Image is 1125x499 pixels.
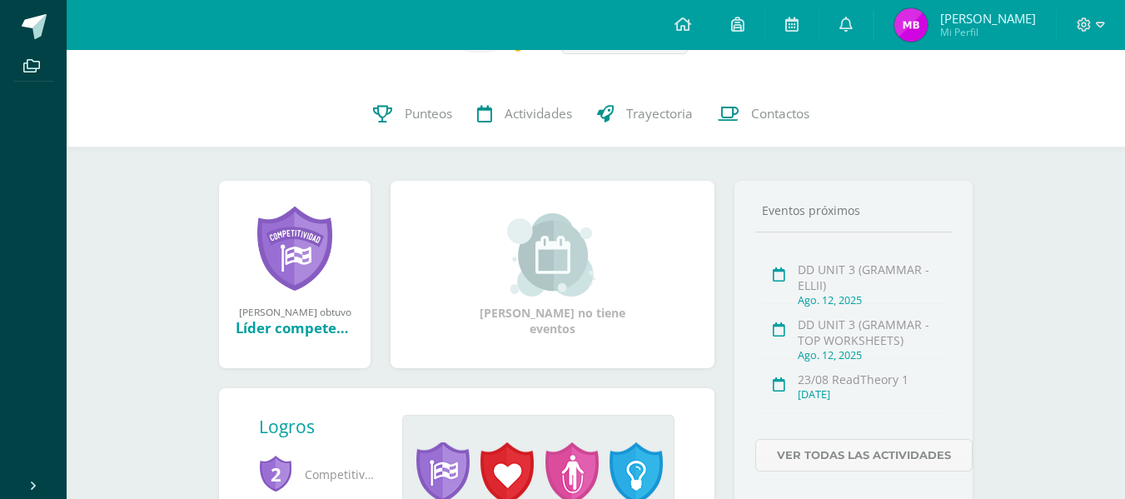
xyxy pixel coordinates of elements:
img: event_small.png [507,213,598,297]
a: Contactos [705,81,822,147]
div: [PERSON_NAME] no tiene eventos [470,213,636,337]
span: Actividades [505,105,572,122]
div: 23/08 ReadTheory 1 [798,372,947,387]
div: Ago. 12, 2025 [798,293,947,307]
img: 232d4753b3ec5be6c6ae134434d644f0.png [894,8,928,42]
a: Actividades [465,81,585,147]
div: [DATE] [798,387,947,402]
div: Logros [259,415,389,438]
a: Trayectoria [585,81,705,147]
div: DD UNIT 3 (GRAMMAR - TOP WORKSHEETS) [798,317,947,348]
div: Ago. 12, 2025 [798,348,947,362]
span: [PERSON_NAME] [940,10,1036,27]
a: Punteos [361,81,465,147]
span: Mi Perfil [940,25,1036,39]
div: [PERSON_NAME] obtuvo [236,305,354,318]
span: Contactos [751,105,809,122]
span: Competitividad [259,452,376,497]
div: Eventos próximos [755,202,952,218]
div: DD UNIT 3 (GRAMMAR - ELLII) [798,262,947,293]
span: Punteos [405,105,452,122]
span: Trayectoria [626,105,693,122]
span: 2 [259,455,292,493]
div: Líder competente [236,318,354,337]
a: Ver todas las actividades [755,439,973,472]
